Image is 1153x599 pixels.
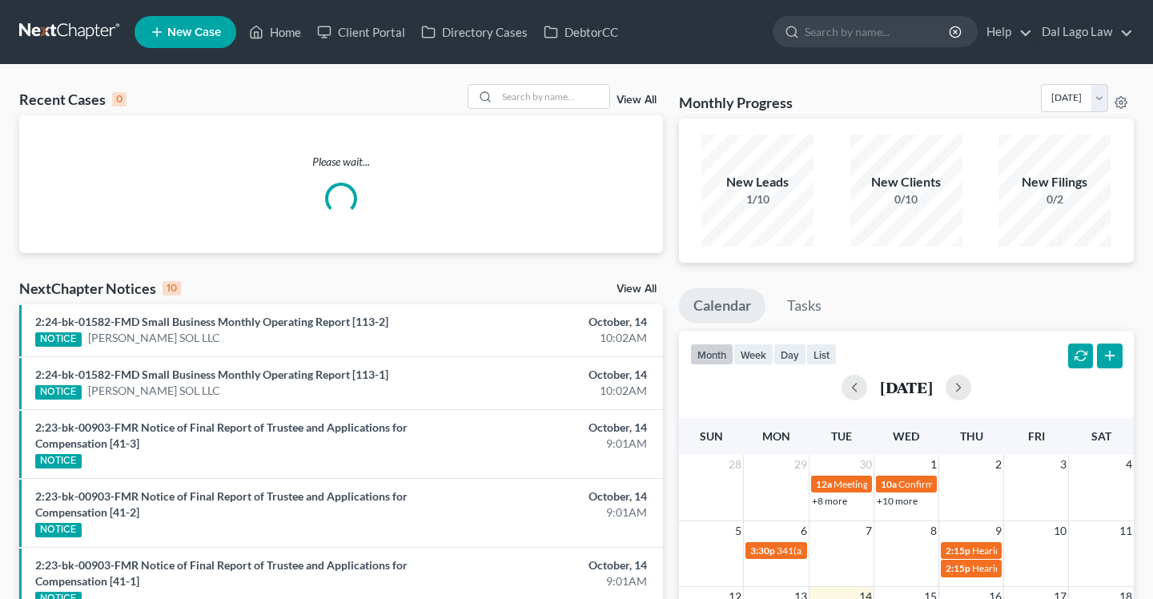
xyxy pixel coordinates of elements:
div: October, 14 [453,488,646,505]
span: New Case [167,26,221,38]
a: 2:24-bk-01582-FMD Small Business Monthly Operating Report [113-1] [35,368,388,381]
p: Please wait... [19,154,663,170]
span: 4 [1124,455,1134,474]
span: Sat [1091,429,1111,443]
div: NextChapter Notices [19,279,181,298]
div: 9:01AM [453,505,646,521]
span: 1 [929,455,938,474]
button: week [733,344,773,365]
span: 3 [1059,455,1068,474]
a: Help [978,18,1032,46]
div: New Leads [701,173,814,191]
div: 10:02AM [453,330,646,346]
a: +10 more [877,495,918,507]
span: 3:30p [750,545,775,557]
input: Search by name... [497,85,609,108]
a: Client Portal [309,18,413,46]
button: day [773,344,806,365]
span: 6 [799,521,809,541]
input: Search by name... [805,17,951,46]
span: Sun [700,429,723,443]
a: Calendar [679,288,765,324]
span: 12a [816,478,832,490]
div: 9:01AM [453,436,646,452]
div: 0/10 [850,191,962,207]
a: 2:24-bk-01582-FMD Small Business Monthly Operating Report [113-2] [35,315,388,328]
h3: Monthly Progress [679,93,793,112]
span: 5 [733,521,743,541]
span: Mon [762,429,790,443]
span: 2:15p [946,545,970,557]
button: month [690,344,733,365]
div: October, 14 [453,420,646,436]
span: Fri [1028,429,1045,443]
span: Tue [831,429,852,443]
a: 2:23-bk-00903-FMR Notice of Final Report of Trustee and Applications for Compensation [41-1] [35,558,408,588]
span: Confirmation Status Conference for MCA Naples, LLC [898,478,1122,490]
a: Home [241,18,309,46]
div: October, 14 [453,557,646,573]
div: October, 14 [453,367,646,383]
h2: [DATE] [880,379,933,396]
div: NOTICE [35,523,82,537]
span: Meeting of Creditors for [PERSON_NAME] [834,478,1011,490]
span: 341(a) meeting for Wisdom Dental, P.A. [777,545,941,557]
span: 10 [1052,521,1068,541]
a: [PERSON_NAME] SOL LLC [88,330,220,346]
span: 2:15p [946,562,970,574]
span: 30 [858,455,874,474]
div: 0/2 [998,191,1111,207]
div: 1/10 [701,191,814,207]
a: [PERSON_NAME] SOL LLC [88,383,220,399]
span: Wed [893,429,919,443]
span: 8 [929,521,938,541]
span: 28 [727,455,743,474]
a: View All [617,94,657,106]
a: 2:23-bk-00903-FMR Notice of Final Report of Trustee and Applications for Compensation [41-3] [35,420,408,450]
span: 11 [1118,521,1134,541]
div: 9:01AM [453,573,646,589]
span: 7 [864,521,874,541]
span: 29 [793,455,809,474]
div: NOTICE [35,332,82,347]
div: 10 [163,281,181,295]
span: 10a [881,478,897,490]
div: NOTICE [35,454,82,468]
div: 10:02AM [453,383,646,399]
div: New Clients [850,173,962,191]
div: 0 [112,92,127,107]
a: View All [617,283,657,295]
a: Directory Cases [413,18,536,46]
span: 2 [994,455,1003,474]
button: list [806,344,837,365]
a: +8 more [812,495,847,507]
div: NOTICE [35,385,82,400]
a: Tasks [773,288,836,324]
span: Thu [960,429,983,443]
div: October, 14 [453,314,646,330]
a: 2:23-bk-00903-FMR Notice of Final Report of Trustee and Applications for Compensation [41-2] [35,489,408,519]
div: Recent Cases [19,90,127,109]
a: Dal Lago Law [1034,18,1133,46]
a: DebtorCC [536,18,626,46]
span: 9 [994,521,1003,541]
div: New Filings [998,173,1111,191]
